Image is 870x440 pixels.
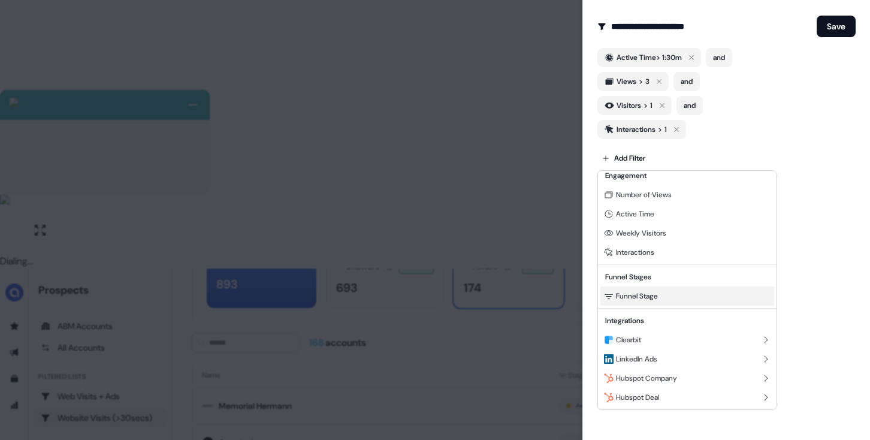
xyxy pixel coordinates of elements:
[597,170,777,410] div: Add Filter
[616,190,672,200] span: Number of Views
[600,166,774,185] div: Engagement
[600,267,774,287] div: Funnel Stages
[616,209,654,219] span: Active Time
[616,393,659,402] span: Hubspot Deal
[616,291,658,301] span: Funnel Stage
[616,248,654,257] span: Interactions
[616,228,666,238] span: Weekly Visitors
[600,311,774,330] div: Integrations
[616,373,677,383] span: Hubspot Company
[616,354,657,364] span: LinkedIn Ads
[616,335,641,345] span: Clearbit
